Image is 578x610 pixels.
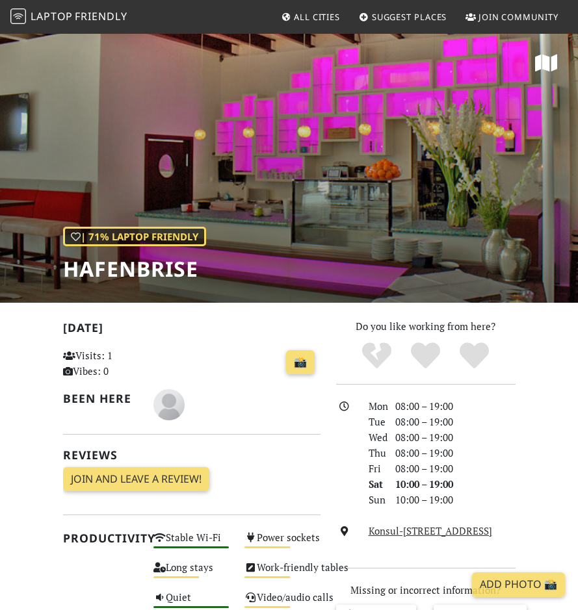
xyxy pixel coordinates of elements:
[361,429,388,445] div: Wed
[361,461,388,476] div: Fri
[352,341,401,370] div: No
[388,476,523,492] div: 10:00 – 19:00
[63,467,209,492] a: Join and leave a review!
[401,341,450,370] div: Yes
[146,529,237,559] div: Stable Wi-Fi
[479,11,558,23] span: Join Community
[354,5,453,29] a: Suggest Places
[10,8,26,24] img: LaptopFriendly
[63,531,138,545] h2: Productivity
[388,414,523,429] div: 08:00 – 19:00
[237,529,328,559] div: Power sockets
[146,559,237,589] div: Long stays
[361,414,388,429] div: Tue
[237,559,328,589] div: Work-friendly tables
[153,389,185,420] img: blank-535327c66bd565773addf3077783bbfce4b00ec00e9fd257753287c682c7fa38.png
[63,257,206,281] h1: Hafenbrise
[388,445,523,461] div: 08:00 – 19:00
[276,5,345,29] a: All Cities
[336,318,516,334] p: Do you like working from here?
[372,11,447,23] span: Suggest Places
[63,348,138,379] p: Visits: 1 Vibes: 0
[450,341,499,370] div: Definitely!
[286,350,315,375] a: 📸
[388,429,523,445] div: 08:00 – 19:00
[460,5,564,29] a: Join Community
[388,492,523,507] div: 10:00 – 19:00
[63,227,206,246] div: | 71% Laptop Friendly
[63,448,321,462] h2: Reviews
[153,396,185,409] span: Paula Menzel
[10,6,127,29] a: LaptopFriendly LaptopFriendly
[63,392,138,405] h2: Been here
[63,321,321,340] h2: [DATE]
[361,398,388,414] div: Mon
[75,9,127,23] span: Friendly
[361,476,388,492] div: Sat
[388,398,523,414] div: 08:00 – 19:00
[369,524,492,537] a: Konsul-[STREET_ADDRESS]
[472,572,565,597] a: Add Photo 📸
[336,582,516,598] p: Missing or incorrect information?
[294,11,340,23] span: All Cities
[361,445,388,461] div: Thu
[388,461,523,476] div: 08:00 – 19:00
[361,492,388,507] div: Sun
[31,9,73,23] span: Laptop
